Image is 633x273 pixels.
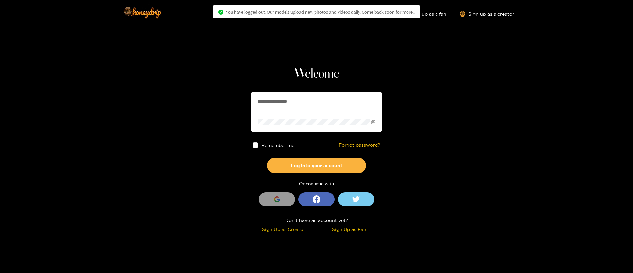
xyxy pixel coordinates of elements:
div: Sign Up as Creator [253,225,315,233]
div: Don't have an account yet? [251,216,382,224]
a: Forgot password? [339,142,380,148]
span: eye-invisible [371,120,375,124]
a: Sign up as a fan [401,11,446,17]
button: Log into your account [267,158,366,173]
div: Sign Up as Fan [318,225,380,233]
div: Or continue with [251,180,382,188]
a: Sign up as a creator [460,11,514,17]
span: You have logged out. Our models upload new photos and videos daily. Come back soon for more.. [226,9,415,15]
span: Remember me [261,143,294,148]
h1: Welcome [251,66,382,82]
span: check-circle [218,10,223,15]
